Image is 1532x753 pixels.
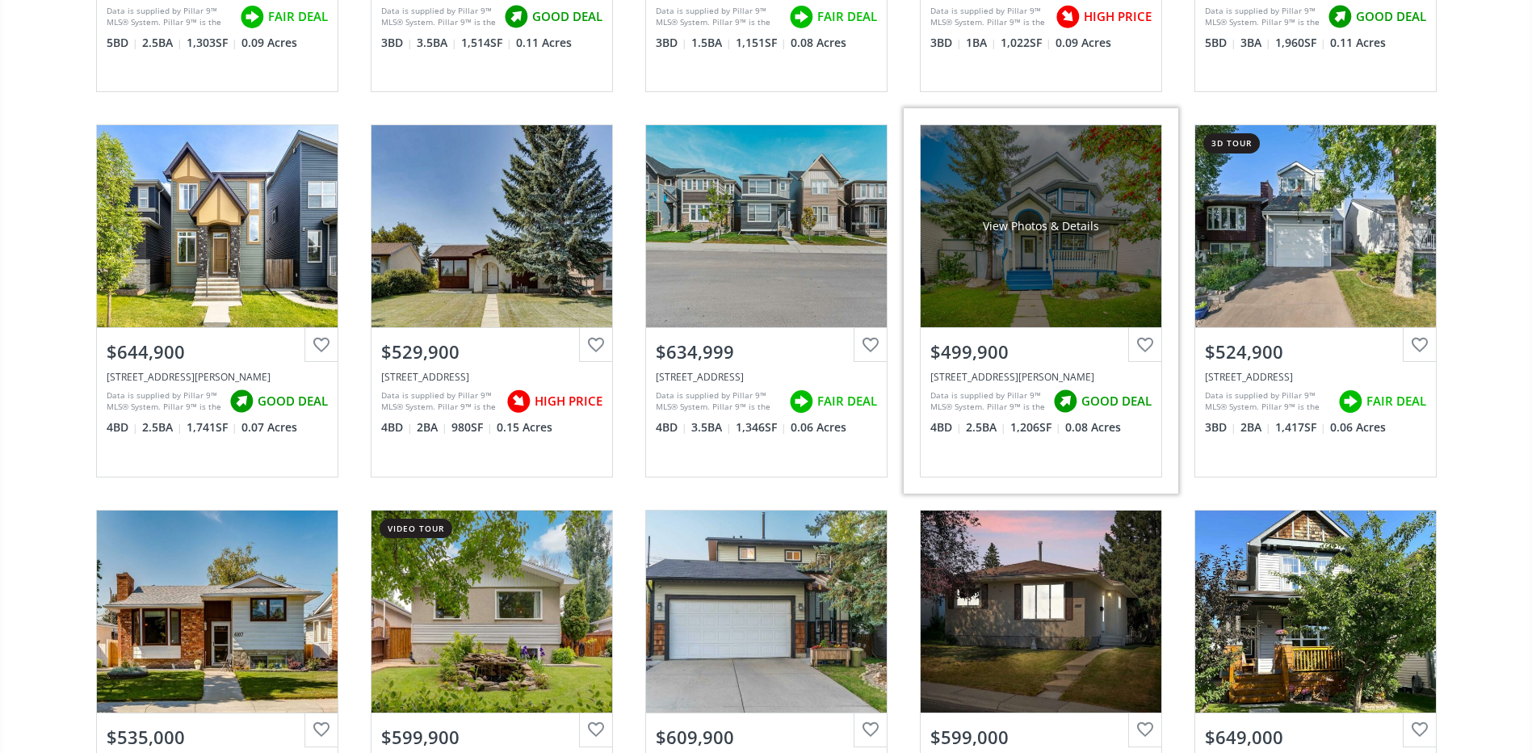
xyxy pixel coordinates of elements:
[107,339,328,364] div: $644,900
[187,419,237,435] span: 1,741 SF
[1356,8,1426,25] span: GOOD DEAL
[1240,419,1271,435] span: 2 BA
[785,1,817,33] img: rating icon
[107,35,138,51] span: 5 BD
[1205,339,1426,364] div: $524,900
[1240,35,1271,51] span: 3 BA
[1330,419,1386,435] span: 0.06 Acres
[1205,389,1330,414] div: Data is supplied by Pillar 9™ MLS® System. Pillar 9™ is the owner of the copyright in its MLS® Sy...
[258,393,328,410] span: GOOD DEAL
[1051,1,1084,33] img: rating icon
[355,108,629,493] a: $529,900[STREET_ADDRESS]Data is supplied by Pillar 9™ MLS® System. Pillar 9™ is the owner of the ...
[107,419,138,435] span: 4 BD
[381,35,413,51] span: 3 BD
[791,35,846,51] span: 0.08 Acres
[1205,370,1426,384] div: 108 Templegreen Road NE, Calgary, AB T1Y 4Y8
[516,35,572,51] span: 0.11 Acres
[381,389,498,414] div: Data is supplied by Pillar 9™ MLS® System. Pillar 9™ is the owner of the copyright in its MLS® Sy...
[629,108,904,493] a: $634,999[STREET_ADDRESS]Data is supplied by Pillar 9™ MLS® System. Pillar 9™ is the owner of the ...
[1334,385,1366,418] img: rating icon
[656,339,877,364] div: $634,999
[656,5,781,29] div: Data is supplied by Pillar 9™ MLS® System. Pillar 9™ is the owner of the copyright in its MLS® Sy...
[1205,5,1320,29] div: Data is supplied by Pillar 9™ MLS® System. Pillar 9™ is the owner of the copyright in its MLS® Sy...
[500,1,532,33] img: rating icon
[691,35,732,51] span: 1.5 BA
[236,1,268,33] img: rating icon
[1275,35,1326,51] span: 1,960 SF
[187,35,237,51] span: 1,303 SF
[381,419,413,435] span: 4 BD
[1084,8,1152,25] span: HIGH PRICE
[107,5,232,29] div: Data is supplied by Pillar 9™ MLS® System. Pillar 9™ is the owner of the copyright in its MLS® Sy...
[785,385,817,418] img: rating icon
[381,5,496,29] div: Data is supplied by Pillar 9™ MLS® System. Pillar 9™ is the owner of the copyright in its MLS® Sy...
[1205,35,1236,51] span: 5 BD
[930,5,1047,29] div: Data is supplied by Pillar 9™ MLS® System. Pillar 9™ is the owner of the copyright in its MLS® Sy...
[930,725,1152,750] div: $599,000
[535,393,602,410] span: HIGH PRICE
[656,370,877,384] div: 145 Corner Ridge Mews NE, Calgary, AB T3N 1X5
[1049,385,1081,418] img: rating icon
[107,389,221,414] div: Data is supplied by Pillar 9™ MLS® System. Pillar 9™ is the owner of the copyright in its MLS® Sy...
[930,339,1152,364] div: $499,900
[930,35,962,51] span: 3 BD
[656,389,781,414] div: Data is supplied by Pillar 9™ MLS® System. Pillar 9™ is the owner of the copyright in its MLS® Sy...
[966,35,997,51] span: 1 BA
[1056,35,1111,51] span: 0.09 Acres
[461,35,512,51] span: 1,514 SF
[417,35,457,51] span: 3.5 BA
[656,725,877,750] div: $609,900
[532,8,602,25] span: GOOD DEAL
[268,8,328,25] span: FAIR DEAL
[142,419,183,435] span: 2.5 BA
[817,8,877,25] span: FAIR DEAL
[1205,419,1236,435] span: 3 BD
[142,35,183,51] span: 2.5 BA
[930,389,1045,414] div: Data is supplied by Pillar 9™ MLS® System. Pillar 9™ is the owner of the copyright in its MLS® Sy...
[80,108,355,493] a: $644,900[STREET_ADDRESS][PERSON_NAME]Data is supplied by Pillar 9™ MLS® System. Pillar 9™ is the ...
[1001,35,1051,51] span: 1,022 SF
[736,419,787,435] span: 1,346 SF
[1330,35,1386,51] span: 0.11 Acres
[1205,725,1426,750] div: $649,000
[966,419,1006,435] span: 2.5 BA
[817,393,877,410] span: FAIR DEAL
[107,725,328,750] div: $535,000
[983,218,1099,234] div: View Photos & Details
[417,419,447,435] span: 2 BA
[241,419,297,435] span: 0.07 Acres
[736,35,787,51] span: 1,151 SF
[656,419,687,435] span: 4 BD
[930,370,1152,384] div: 187 Martin Crossing Park NE, Calgary, AB T3J3N8
[497,419,552,435] span: 0.15 Acres
[1366,393,1426,410] span: FAIR DEAL
[381,725,602,750] div: $599,900
[502,385,535,418] img: rating icon
[791,419,846,435] span: 0.06 Acres
[1010,419,1061,435] span: 1,206 SF
[1324,1,1356,33] img: rating icon
[1275,419,1326,435] span: 1,417 SF
[225,385,258,418] img: rating icon
[241,35,297,51] span: 0.09 Acres
[691,419,732,435] span: 3.5 BA
[1178,108,1453,493] a: 3d tour$524,900[STREET_ADDRESS]Data is supplied by Pillar 9™ MLS® System. Pillar 9™ is the owner ...
[381,339,602,364] div: $529,900
[1065,419,1121,435] span: 0.08 Acres
[904,108,1178,493] a: View Photos & Details$499,900[STREET_ADDRESS][PERSON_NAME]Data is supplied by Pillar 9™ MLS® Syst...
[451,419,493,435] span: 980 SF
[1081,393,1152,410] span: GOOD DEAL
[930,419,962,435] span: 4 BD
[656,35,687,51] span: 3 BD
[107,370,328,384] div: 520 Belmont Heath SW, Calgary, AB T2X4H2
[381,370,602,384] div: 1311 68 Street NE, Calgary, AB T2A 5V7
